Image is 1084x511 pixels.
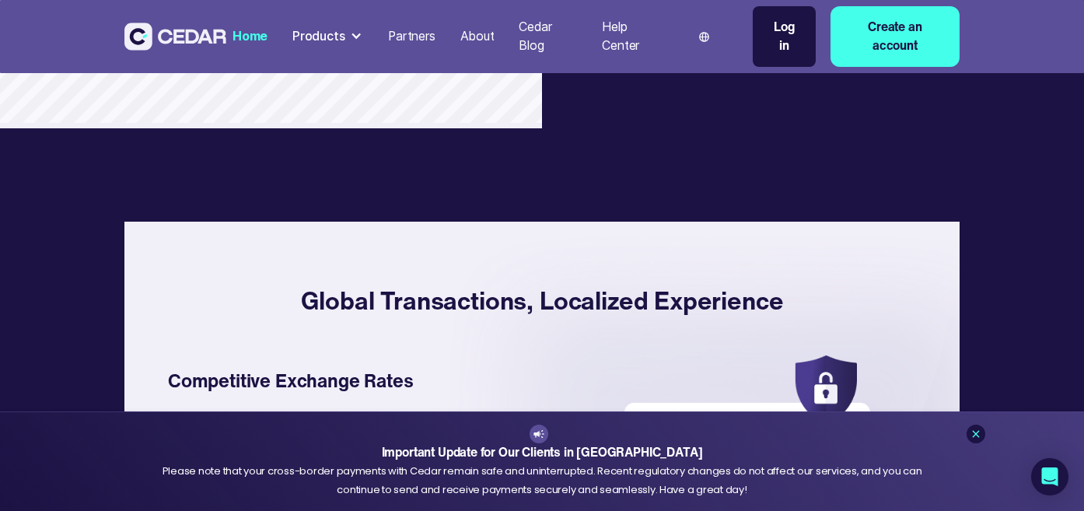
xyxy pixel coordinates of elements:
div: Products [292,27,345,46]
div: Partners [388,27,435,46]
div: Home [233,27,268,46]
div: Competitive Exchange Rates [168,367,523,395]
div: Log in [768,18,800,55]
div: Help Center [602,18,665,55]
img: announcement [533,428,545,440]
a: Create an account [830,6,960,67]
a: About [454,19,501,54]
strong: Important Update for Our Clients in [GEOGRAPHIC_DATA] [382,443,703,461]
a: Log in [753,6,816,67]
div: Products [286,21,369,52]
h4: Global Transactions, Localized Experience [156,252,928,348]
a: Help Center [596,10,671,63]
div: Cedar Blog [519,18,577,55]
a: Cedar Blog [513,10,584,63]
div: About [460,27,495,46]
div: Please note that your cross-border payments with Cedar remain safe and uninterrupted. Recent regu... [161,462,923,499]
img: world icon [699,32,709,42]
div: Open Intercom Messenger [1031,458,1068,495]
a: Home [226,19,274,54]
a: Partners [382,19,441,54]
